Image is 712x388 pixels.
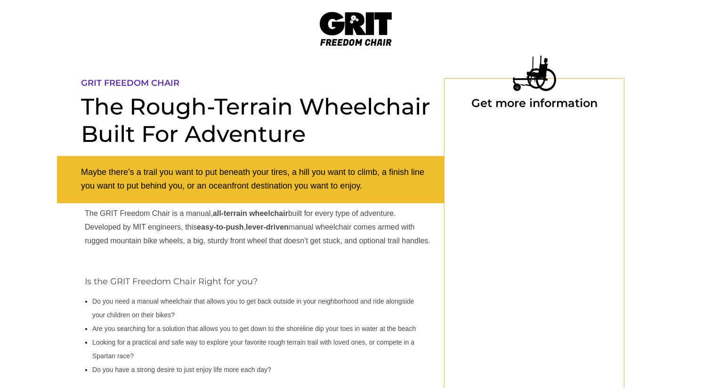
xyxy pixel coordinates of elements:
[85,276,258,287] span: Is the GRIT Freedom Chair Right for you?
[213,209,288,217] strong: all-terrain wheelchair
[246,223,289,231] strong: lever-driven
[81,78,179,88] span: GRIT FREEDOM CHAIR
[197,223,244,231] strong: easy-to-push
[92,366,271,373] span: Do you have a strong desire to just enjoy life more each day?
[81,167,424,190] span: Maybe there’s a trail you want to put beneath your tires, a hill you want to climb, a finish line...
[471,96,598,110] span: Get more information
[92,338,414,360] span: Looking for a practical and safe way to explore your favorite rough terrain trail with loved ones...
[460,124,608,387] iframe: Form 0
[92,297,414,319] span: Do you need a manual wheelchair that allows you to get back outside in your neighborhood and ride...
[81,93,430,148] span: The Rough-Terrain Wheelchair Built For Adventure
[92,325,416,332] span: Are you searching for a solution that allows you to get down to the shoreline dip your toes in wa...
[85,209,430,245] span: The GRIT Freedom Chair is a manual, built for every type of adventure. Developed by MIT engineers...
